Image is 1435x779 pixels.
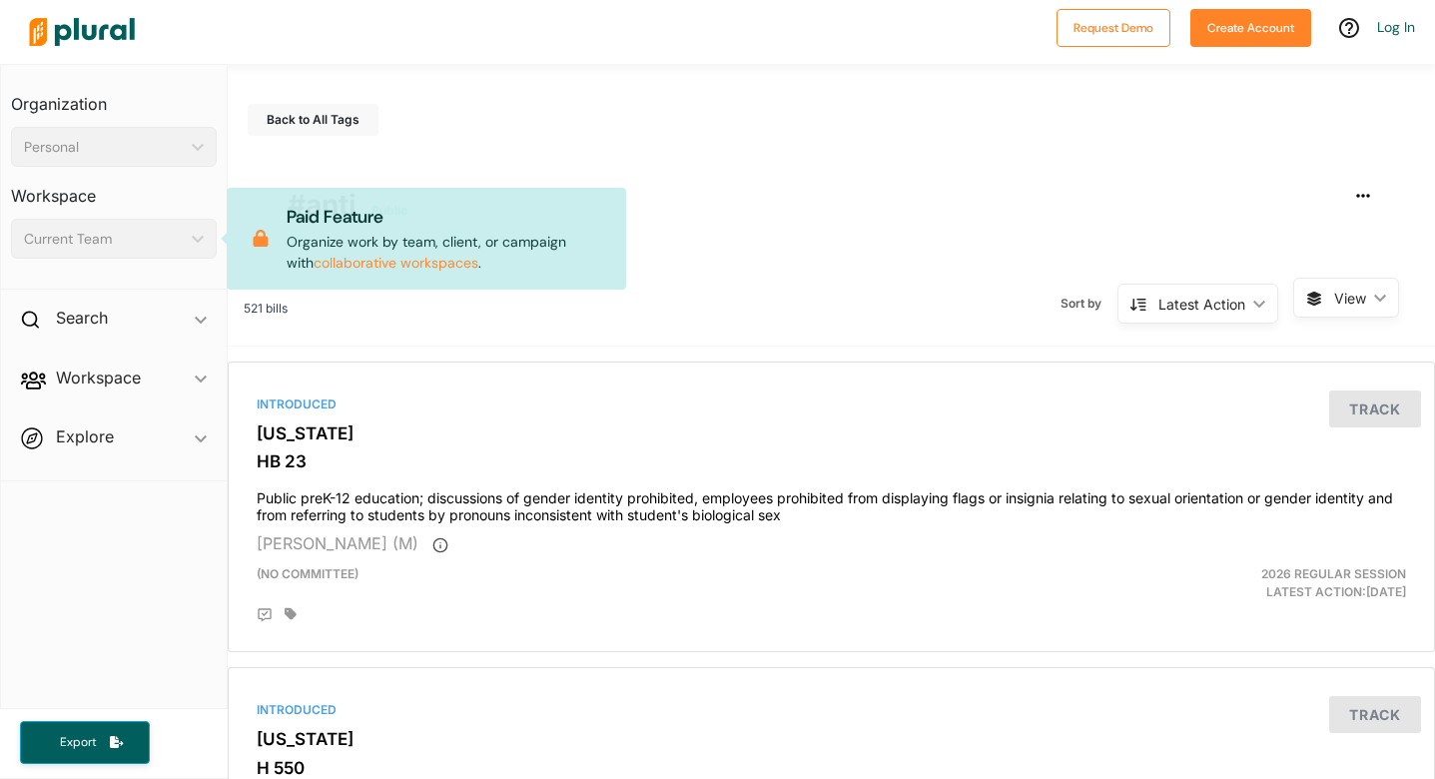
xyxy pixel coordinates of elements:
button: Track [1329,390,1421,427]
span: 521 bills [244,301,288,316]
button: Request Demo [1057,9,1170,47]
span: 2026 Regular Session [1261,566,1406,581]
button: Create Account [1190,9,1311,47]
span: Sort by [1061,295,1117,313]
h4: Public preK-12 education; discussions of gender identity prohibited, employees prohibited from di... [257,480,1406,524]
span: Export [46,734,110,751]
button: Back to All Tags [248,104,378,136]
h3: H 550 [257,758,1406,778]
div: Latest Action [1158,294,1245,315]
a: Request Demo [1057,16,1170,37]
h3: [US_STATE] [257,423,1406,443]
a: collaborative workspaces [314,254,478,272]
div: Introduced [257,701,1406,719]
div: Introduced [257,395,1406,413]
span: View [1334,288,1366,309]
div: Latest Action: [DATE] [1028,565,1421,601]
p: Organize work by team, client, or campaign with . [287,204,609,274]
span: [PERSON_NAME] (M) [257,533,418,553]
div: Personal [24,137,184,158]
h3: HB 23 [257,451,1406,471]
h1: #anti [288,184,1375,226]
div: Current Team [24,229,184,250]
a: Create Account [1190,16,1311,37]
span: Back to All Tags [267,112,359,127]
h2: Search [56,307,108,329]
h3: Workspace [11,167,217,211]
h3: Organization [11,75,217,119]
div: Add Position Statement [257,607,273,623]
h3: [US_STATE] [257,729,1406,749]
button: Export [20,721,150,764]
div: Add tags [285,607,297,621]
div: (no committee) [242,565,1029,601]
a: Log In [1377,18,1415,36]
p: Paid Feature [287,204,609,230]
button: Track [1329,696,1421,733]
